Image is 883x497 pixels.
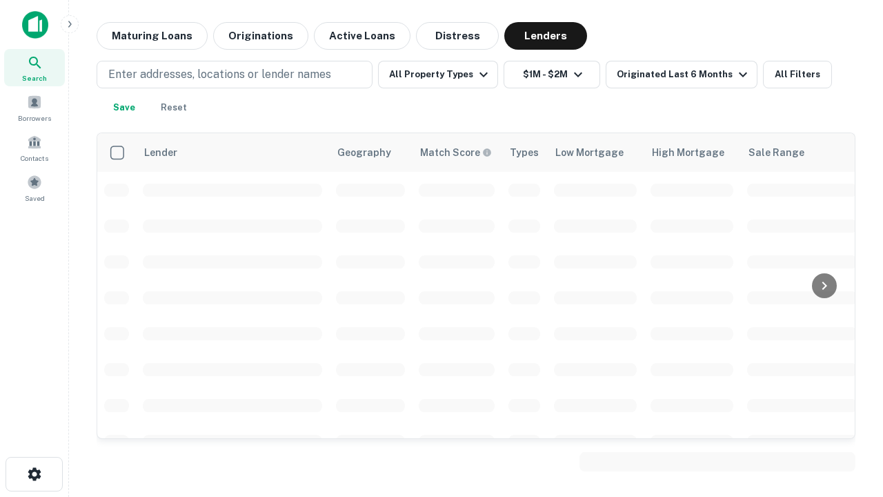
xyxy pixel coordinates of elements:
button: Maturing Loans [97,22,208,50]
a: Contacts [4,129,65,166]
div: Capitalize uses an advanced AI algorithm to match your search with the best lender. The match sco... [420,145,492,160]
p: Enter addresses, locations or lender names [108,66,331,83]
span: Search [22,72,47,84]
img: capitalize-icon.png [22,11,48,39]
button: $1M - $2M [504,61,600,88]
button: Save your search to get updates of matches that match your search criteria. [102,94,146,121]
div: Sale Range [748,144,804,161]
h6: Match Score [420,145,489,160]
th: Low Mortgage [547,133,644,172]
a: Borrowers [4,89,65,126]
th: Geography [329,133,412,172]
span: Borrowers [18,113,51,124]
div: Originated Last 6 Months [617,66,751,83]
div: Geography [337,144,391,161]
div: Lender [144,144,177,161]
button: Lenders [504,22,587,50]
a: Search [4,49,65,86]
th: Sale Range [740,133,864,172]
button: All Property Types [378,61,498,88]
span: Saved [25,193,45,204]
button: Distress [416,22,499,50]
th: Capitalize uses an advanced AI algorithm to match your search with the best lender. The match sco... [412,133,502,172]
div: Low Mortgage [555,144,624,161]
span: Contacts [21,153,48,164]
th: Lender [136,133,329,172]
div: Types [510,144,539,161]
button: Originated Last 6 Months [606,61,757,88]
th: Types [502,133,547,172]
th: High Mortgage [644,133,740,172]
a: Saved [4,169,65,206]
button: Originations [213,22,308,50]
iframe: Chat Widget [814,342,883,409]
button: Active Loans [314,22,410,50]
button: All Filters [763,61,832,88]
div: High Mortgage [652,144,724,161]
button: Enter addresses, locations or lender names [97,61,373,88]
button: Reset [152,94,196,121]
